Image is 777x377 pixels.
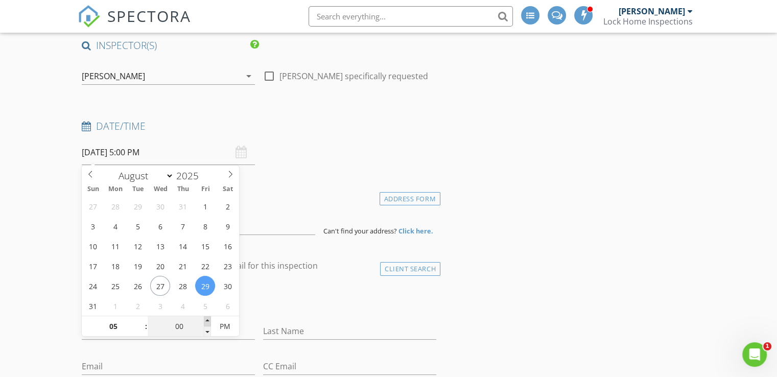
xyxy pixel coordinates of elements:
span: August 28, 2025 [173,276,193,296]
div: Address Form [380,192,440,206]
span: August 14, 2025 [173,236,193,256]
h4: Date/Time [82,120,436,133]
span: Fri [194,186,217,193]
span: Click to toggle [211,316,239,337]
div: [PERSON_NAME] [82,72,145,81]
span: August 7, 2025 [173,216,193,236]
span: August 31, 2025 [83,296,103,316]
span: Thu [172,186,194,193]
span: August 12, 2025 [128,236,148,256]
span: September 4, 2025 [173,296,193,316]
span: Mon [104,186,127,193]
span: August 13, 2025 [150,236,170,256]
span: August 21, 2025 [173,256,193,276]
span: 1 [763,342,771,350]
span: August 30, 2025 [218,276,238,296]
label: [PERSON_NAME] specifically requested [279,71,428,81]
span: July 29, 2025 [128,196,148,216]
span: July 30, 2025 [150,196,170,216]
i: arrow_drop_down [243,70,255,82]
span: August 15, 2025 [195,236,215,256]
span: Can't find your address? [323,226,397,235]
span: September 3, 2025 [150,296,170,316]
span: July 28, 2025 [106,196,126,216]
span: September 1, 2025 [106,296,126,316]
a: SPECTORA [78,14,191,35]
span: August 19, 2025 [128,256,148,276]
span: August 8, 2025 [195,216,215,236]
span: August 16, 2025 [218,236,238,256]
span: August 17, 2025 [83,256,103,276]
span: July 31, 2025 [173,196,193,216]
span: August 26, 2025 [128,276,148,296]
span: Tue [127,186,149,193]
span: August 2, 2025 [218,196,238,216]
span: SPECTORA [107,5,191,27]
span: August 11, 2025 [106,236,126,256]
span: July 27, 2025 [83,196,103,216]
span: August 22, 2025 [195,256,215,276]
span: August 24, 2025 [83,276,103,296]
div: Lock Home Inspections [603,16,693,27]
span: August 5, 2025 [128,216,148,236]
span: September 2, 2025 [128,296,148,316]
span: August 29, 2025 [195,276,215,296]
h4: INSPECTOR(S) [82,39,259,52]
input: Search everything... [309,6,513,27]
iframe: Intercom live chat [742,342,767,367]
img: The Best Home Inspection Software - Spectora [78,5,100,28]
span: Wed [149,186,172,193]
span: Sat [217,186,239,193]
span: September 6, 2025 [218,296,238,316]
label: Enable Client CC email for this inspection [160,261,318,271]
span: August 10, 2025 [83,236,103,256]
span: Sun [82,186,104,193]
span: August 18, 2025 [106,256,126,276]
div: [PERSON_NAME] [619,6,685,16]
span: August 25, 2025 [106,276,126,296]
span: August 6, 2025 [150,216,170,236]
span: August 4, 2025 [106,216,126,236]
h4: Location [82,190,436,203]
input: Select date [82,140,255,165]
span: : [145,316,148,337]
span: August 27, 2025 [150,276,170,296]
span: September 5, 2025 [195,296,215,316]
span: August 3, 2025 [83,216,103,236]
span: August 9, 2025 [218,216,238,236]
input: Year [174,169,207,182]
span: August 23, 2025 [218,256,238,276]
strong: Click here. [398,226,433,235]
div: Client Search [380,262,440,276]
span: August 20, 2025 [150,256,170,276]
span: August 1, 2025 [195,196,215,216]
